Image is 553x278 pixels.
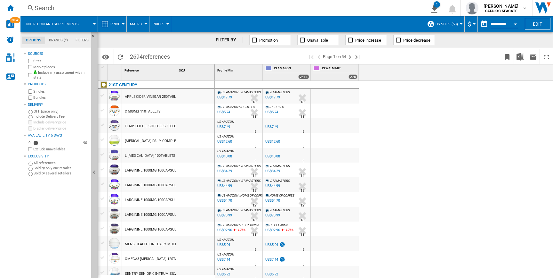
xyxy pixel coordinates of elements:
[427,16,461,32] div: US sites (53)
[178,64,214,74] div: Sort None
[125,163,192,178] div: LARGININE 1000MG 100CAPSULES 3PACK
[217,267,234,271] span: US AMAZON
[216,94,232,101] div: Last updated : Friday, 22 August 2025 09:47
[323,49,346,64] span: Page 1 on 54
[239,179,261,182] span: : VITAMASTERS
[125,193,192,207] div: LARGININE 1000MG 100CAPSULES 5PACK
[217,135,234,138] span: US AMAZON
[540,49,553,64] button: Maximize
[127,49,173,63] span: 2694
[28,110,33,114] input: OFF (price only)
[216,198,232,204] div: Last updated : Friday, 22 August 2025 09:44
[465,16,478,32] md-menu: Currency
[269,194,294,197] span: HOME OF COFFEE
[239,223,259,227] span: : HEY PHARMA
[109,64,122,74] div: Sort None
[265,95,280,99] div: US$17.79
[527,49,540,64] button: Send this report by email
[33,70,37,74] img: mysite-bg-18x18.png
[297,35,339,45] button: Unavailable
[216,168,232,174] div: Last updated : Friday, 22 August 2025 09:46
[28,133,89,138] div: Availability 5 Days
[125,89,182,104] div: APPLE CIDER VINEGAR 250TABLETS
[178,64,214,74] div: SKU Sort None
[252,114,256,120] div: Delivery Time : 11 days
[264,139,280,145] div: US$12.60
[216,257,230,263] div: Last updated : Friday, 22 August 2025 09:44
[216,227,232,233] div: Last updated : Friday, 22 August 2025 09:45
[28,65,32,69] input: Marketplaces
[269,223,288,227] span: HEY PHARMA
[302,247,304,253] div: Delivery Time : 5 days
[302,261,304,268] div: Delivery Time : 5 days
[517,53,524,61] img: excel-24x24.png
[354,49,361,64] button: Last page
[307,38,328,43] span: Unavailable
[153,22,164,26] span: Prices
[217,149,234,153] span: US AMAZON
[264,257,285,263] div: US$7.14
[236,227,240,235] i: %
[264,271,278,278] div: US$6.72
[315,49,323,64] button: >Previous page
[252,232,256,238] div: Delivery Time : 11 days
[239,105,255,109] span: : IHERB LLC
[252,99,256,105] div: Delivery Time : 18 days
[217,253,234,256] span: US AMAZON
[216,183,232,189] div: Last updated : Friday, 22 August 2025 09:44
[264,198,280,204] div: US$54.70
[264,183,280,189] div: US$44.99
[28,120,32,124] input: Include delivery price
[221,179,238,182] span: US AMAZON
[125,222,192,237] div: LARGININE 1000MG 100CAPSULES 9PACK
[125,104,161,119] div: C 500MG 110TABLETS
[308,49,315,64] button: First page
[217,238,234,241] span: US AMAZON
[28,162,33,166] input: All references
[403,38,430,43] span: Price decrease
[110,16,123,32] button: Price
[501,49,514,64] button: Bookmark this report
[302,158,304,164] div: Delivery Time : 5 days
[28,96,32,100] input: Bundles
[221,208,238,212] span: US AMAZON
[269,90,290,94] span: VITAMASTERS
[99,51,112,63] button: Options
[33,95,89,100] label: Bundles
[252,217,256,223] div: Delivery Time : 18 days
[22,37,45,44] md-tab-item: Options
[254,247,256,253] div: Delivery Time : 5 days
[221,90,238,94] span: US AMAZON
[123,64,176,74] div: Sort None
[468,16,474,32] button: $
[264,64,310,80] div: US AMAZON 2418 offers sold by US AMAZON
[216,212,232,219] div: Last updated : Friday, 22 August 2025 09:44
[265,125,278,129] div: US$7.49
[35,4,407,13] div: Search
[34,166,89,171] label: Sold by only one retailer
[279,257,285,262] img: promotionV3.png
[26,22,79,26] span: Nutrition and supplements
[249,35,291,45] button: Promotion
[221,194,238,197] span: US AMAZON
[264,168,280,174] div: US$34.29
[269,164,290,168] span: VITAMASTERS
[216,124,230,130] div: Last updated : Friday, 22 August 2025 09:44
[265,139,280,144] div: US$12.60
[6,20,14,28] img: wise-card.svg
[301,232,304,238] div: Delivery Time : 11 days
[28,59,32,63] input: Sites
[302,143,304,150] div: Delivery Time : 5 days
[130,16,146,32] div: Matrix
[6,36,14,44] img: alerts-logo.svg
[216,64,262,74] div: Profile Min Sort None
[468,21,471,28] span: $
[124,69,139,72] span: Reference
[264,94,280,101] div: US$17.79
[269,208,290,212] span: VITAMASTERS
[33,89,89,94] label: Singles
[153,16,168,32] div: Prices
[33,147,89,152] label: Exclude unavailables
[123,64,176,74] div: Reference Sort None
[179,69,185,72] span: SKU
